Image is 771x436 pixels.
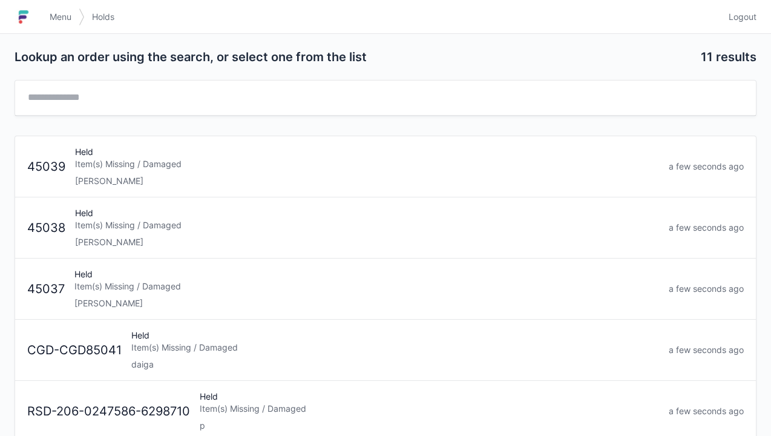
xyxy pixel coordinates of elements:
div: Item(s) Missing / Damaged [200,403,659,415]
a: Menu [42,6,79,28]
div: Item(s) Missing / Damaged [75,158,659,170]
div: a few seconds ago [664,160,749,173]
div: Item(s) Missing / Damaged [75,219,659,231]
span: Holds [92,11,114,23]
a: 45039HeldItem(s) Missing / Damaged[PERSON_NAME]a few seconds ago [15,136,756,197]
div: Item(s) Missing / Damaged [74,280,659,292]
div: [PERSON_NAME] [74,297,659,309]
a: CGD-CGD85041HeldItem(s) Missing / Damageddaigaa few seconds ago [15,320,756,381]
img: logo-small.jpg [15,7,33,27]
a: Holds [85,6,122,28]
h2: 11 results [701,48,756,65]
a: 45037HeldItem(s) Missing / Damaged[PERSON_NAME]a few seconds ago [15,259,756,320]
div: [PERSON_NAME] [75,236,659,248]
div: 45038 [22,219,70,237]
div: 45037 [22,280,70,298]
div: 45039 [22,158,70,176]
div: CGD-CGD85041 [22,342,126,359]
div: RSD-206-0247586-6298710 [22,403,195,420]
div: [PERSON_NAME] [75,175,659,187]
div: Held [70,146,664,187]
div: Held [126,329,664,371]
div: a few seconds ago [664,222,749,234]
div: Held [70,207,664,248]
div: a few seconds ago [664,405,749,417]
div: Held [195,391,664,432]
div: daiga [131,358,659,371]
img: svg> [79,2,85,31]
h2: Lookup an order using the search, or select one from the list [15,48,691,65]
span: Menu [50,11,71,23]
span: Logout [729,11,756,23]
a: Logout [721,6,756,28]
div: Held [70,268,664,309]
div: a few seconds ago [664,283,749,295]
div: a few seconds ago [664,344,749,356]
div: Item(s) Missing / Damaged [131,342,659,354]
div: p [200,420,659,432]
a: 45038HeldItem(s) Missing / Damaged[PERSON_NAME]a few seconds ago [15,197,756,259]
